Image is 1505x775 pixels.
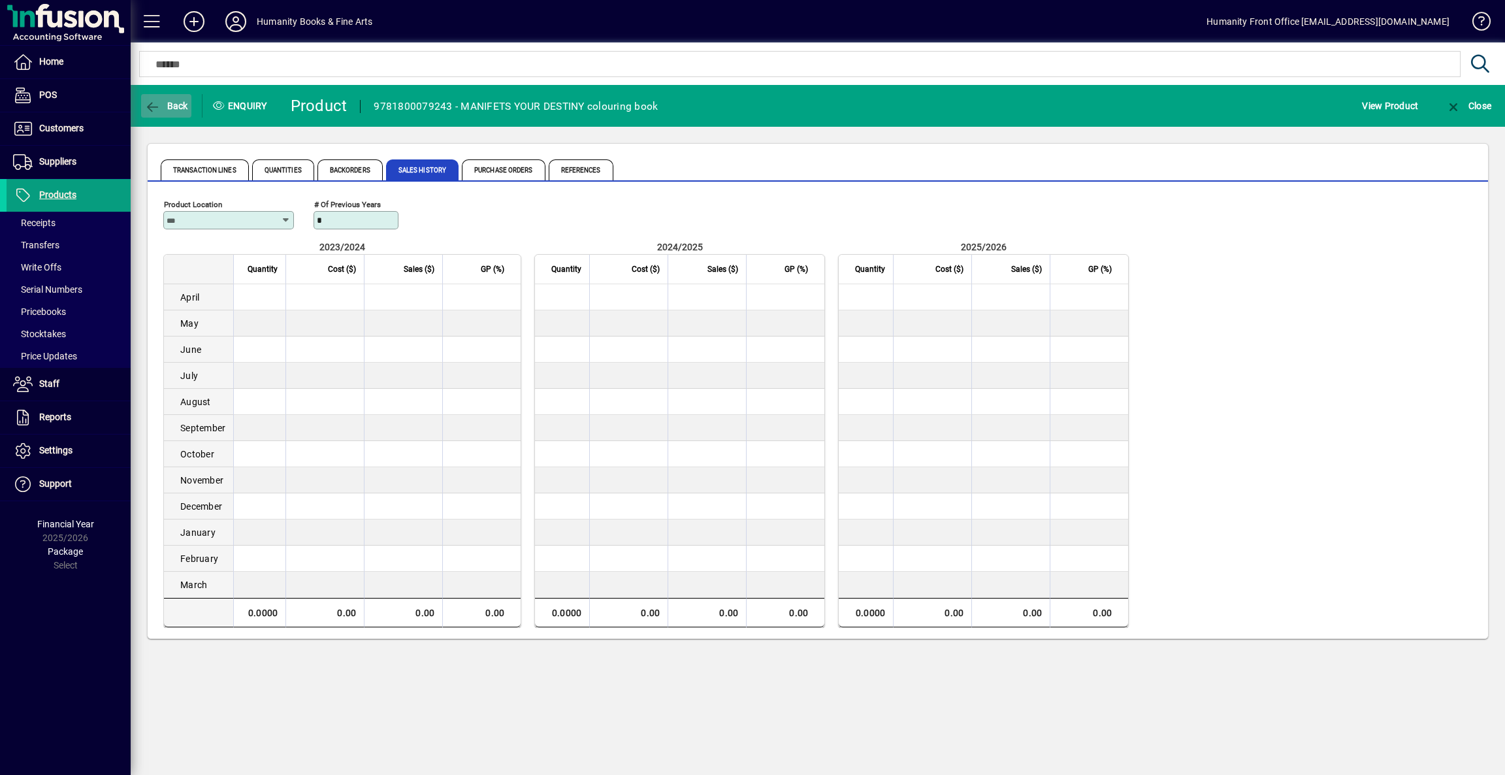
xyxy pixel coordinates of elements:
span: Quantity [248,262,278,276]
td: 0.00 [971,598,1050,627]
span: Package [48,546,83,557]
span: 2023/2024 [319,242,365,252]
a: Settings [7,435,131,467]
td: October [164,441,233,467]
mat-label: # of previous years [314,200,381,209]
button: Add [173,10,215,33]
td: August [164,389,233,415]
a: Stocktakes [7,323,131,345]
div: 9781800079243 - MANIFETS YOUR DESTINY colouring book [374,96,658,117]
td: April [164,284,233,310]
td: 0.00 [285,598,364,627]
span: GP (%) [785,262,808,276]
span: 2024/2025 [657,242,703,252]
td: 0.0000 [535,598,589,627]
span: Financial Year [37,519,94,529]
span: Sales History [386,159,459,180]
span: Backorders [317,159,383,180]
td: December [164,493,233,519]
span: Suppliers [39,156,76,167]
app-page-header-button: Back [131,94,202,118]
span: Cost ($) [328,262,356,276]
span: Reports [39,412,71,422]
div: Humanity Front Office [EMAIL_ADDRESS][DOMAIN_NAME] [1206,11,1449,32]
td: November [164,467,233,493]
a: Reports [7,401,131,434]
span: Pricebooks [13,306,66,317]
span: GP (%) [1088,262,1112,276]
td: 0.0000 [233,598,285,627]
td: 0.00 [1050,598,1128,627]
span: References [549,159,613,180]
td: 0.00 [746,598,824,627]
div: Humanity Books & Fine Arts [257,11,373,32]
span: Cost ($) [632,262,660,276]
span: Write Offs [13,262,61,272]
span: GP (%) [481,262,504,276]
span: Transfers [13,240,59,250]
td: 0.00 [364,598,442,627]
td: May [164,310,233,337]
a: Support [7,468,131,501]
a: Receipts [7,212,131,234]
a: Transfers [7,234,131,256]
a: Customers [7,112,131,145]
span: Products [39,190,76,200]
span: Support [39,478,72,489]
span: Receipts [13,218,56,228]
span: Price Updates [13,351,77,361]
span: Staff [39,378,59,389]
app-page-header-button: Close enquiry [1432,94,1505,118]
button: View Product [1359,94,1421,118]
a: POS [7,79,131,112]
span: Customers [39,123,84,133]
a: Suppliers [7,146,131,178]
span: Purchase Orders [462,159,545,180]
td: September [164,415,233,441]
button: Close [1442,94,1495,118]
a: Write Offs [7,256,131,278]
span: Sales ($) [1011,262,1042,276]
span: Sales ($) [404,262,434,276]
span: Quantity [855,262,885,276]
span: Cost ($) [935,262,963,276]
span: Settings [39,445,73,455]
td: January [164,519,233,546]
mat-label: Product Location [164,200,222,209]
td: 0.00 [442,598,521,627]
td: March [164,572,233,598]
td: February [164,546,233,572]
span: Serial Numbers [13,284,82,295]
td: July [164,363,233,389]
td: 0.00 [589,598,668,627]
span: Quantities [252,159,314,180]
span: Quantity [551,262,581,276]
td: 0.0000 [839,598,893,627]
div: Product [291,95,348,116]
a: Serial Numbers [7,278,131,301]
a: Knowledge Base [1463,3,1489,45]
td: June [164,337,233,363]
span: Stocktakes [13,329,66,339]
span: Home [39,56,63,67]
span: Transaction Lines [161,159,249,180]
span: Close [1446,101,1491,111]
button: Back [141,94,191,118]
a: Pricebooks [7,301,131,323]
span: Back [144,101,188,111]
td: 0.00 [668,598,746,627]
button: Profile [215,10,257,33]
span: POS [39,90,57,100]
span: Sales ($) [707,262,738,276]
a: Home [7,46,131,78]
span: View Product [1362,95,1418,116]
td: 0.00 [893,598,971,627]
div: Enquiry [202,95,281,116]
a: Staff [7,368,131,401]
a: Price Updates [7,345,131,367]
span: 2025/2026 [961,242,1007,252]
